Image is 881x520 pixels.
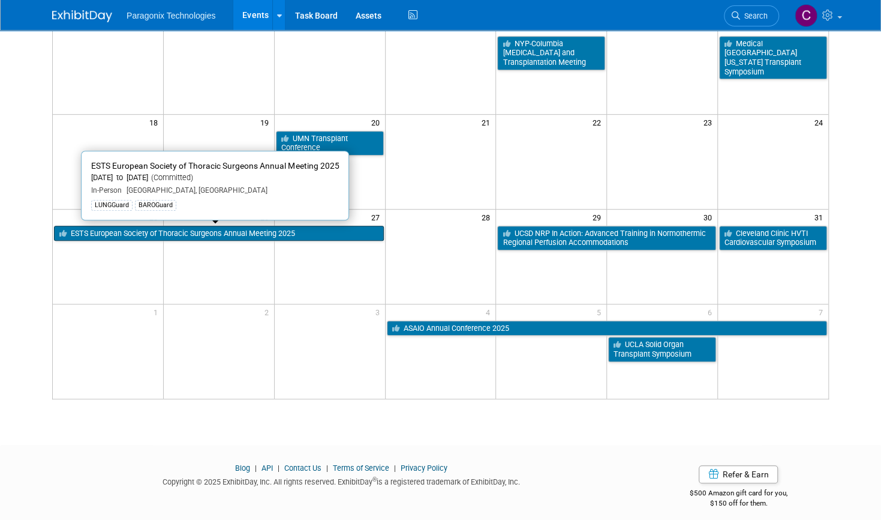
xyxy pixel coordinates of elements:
a: Terms of Service [333,464,389,473]
span: 4 [485,304,495,319]
span: 20 [370,115,385,130]
span: 23 [702,115,717,130]
a: API [261,464,273,473]
span: Search [740,11,768,20]
span: 24 [813,115,828,130]
span: 30 [702,210,717,225]
span: 3 [374,304,385,319]
a: NYP-Columbia [MEDICAL_DATA] and Transplantation Meeting [497,36,605,70]
div: $500 Amazon gift card for you, [648,480,829,508]
div: Copyright © 2025 ExhibitDay, Inc. All rights reserved. ExhibitDay is a registered trademark of Ex... [52,474,630,488]
span: | [391,464,399,473]
span: 18 [148,115,163,130]
span: 21 [480,115,495,130]
img: ExhibitDay [52,10,112,22]
a: Privacy Policy [401,464,447,473]
a: Search [724,5,779,26]
a: Refer & Earn [699,465,778,483]
span: 29 [591,210,606,225]
a: UCLA Solid Organ Transplant Symposium [608,337,716,361]
a: ASAIO Annual Conference 2025 [387,321,827,336]
span: ESTS European Society of Thoracic Surgeons Annual Meeting 2025 [91,161,339,171]
div: [DATE] to [DATE] [91,173,339,183]
span: (Committed) [148,173,193,182]
a: Blog [235,464,250,473]
span: 19 [259,115,274,130]
span: 5 [596,304,606,319]
div: LUNGGuard [91,200,133,211]
span: 1 [152,304,163,319]
a: Cleveland Clinic HVTI Cardiovascular Symposium [719,226,827,250]
span: | [275,464,282,473]
span: | [252,464,260,473]
span: 6 [706,304,717,319]
span: 31 [813,210,828,225]
span: 27 [370,210,385,225]
span: 28 [480,210,495,225]
sup: ® [372,476,377,483]
div: $150 off for them. [648,498,829,509]
span: 7 [817,304,828,319]
span: 2 [263,304,274,319]
span: [GEOGRAPHIC_DATA], [GEOGRAPHIC_DATA] [122,186,267,195]
span: In-Person [91,186,122,195]
div: BAROGuard [135,200,176,211]
a: UMN Transplant Conference [276,131,384,156]
span: 22 [591,115,606,130]
a: ESTS European Society of Thoracic Surgeons Annual Meeting 2025 [54,226,384,241]
a: Medical [GEOGRAPHIC_DATA][US_STATE] Transplant Symposium [719,36,827,80]
img: Corinne McNamara [795,4,817,27]
span: Paragonix Technologies [127,11,215,20]
span: | [323,464,331,473]
a: UCSD NRP In Action: Advanced Training in Normothermic Regional Perfusion Accommodations [497,226,715,250]
a: Contact Us [284,464,321,473]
